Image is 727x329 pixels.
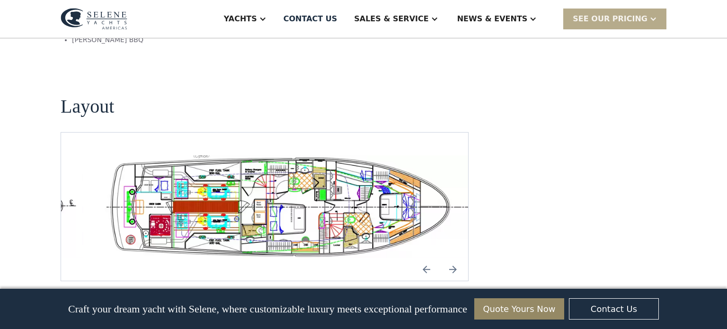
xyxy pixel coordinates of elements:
[98,155,490,258] a: open lightbox
[474,298,564,320] a: Quote Yours Now
[563,9,666,29] div: SEE Our Pricing
[457,13,528,25] div: News & EVENTS
[61,8,127,30] img: logo
[442,258,464,281] a: Next slide
[61,96,114,117] h2: Layout
[68,303,467,315] p: Craft your dream yacht with Selene, where customizable luxury meets exceptional performance
[442,258,464,281] img: icon
[415,258,438,281] img: icon
[415,258,438,281] a: Previous slide
[354,13,428,25] div: Sales & Service
[569,298,659,320] a: Contact Us
[284,13,337,25] div: Contact US
[573,13,647,25] div: SEE Our Pricing
[98,155,490,258] div: 3 / 3
[72,35,343,45] li: [PERSON_NAME] BBQ
[224,13,257,25] div: Yachts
